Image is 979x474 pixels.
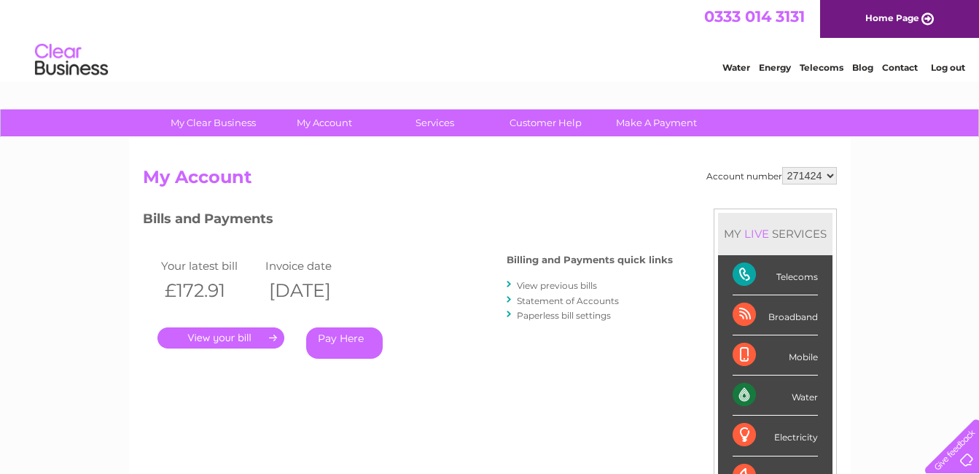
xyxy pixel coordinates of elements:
div: Broadband [733,295,818,335]
a: Blog [852,62,873,73]
a: Energy [759,62,791,73]
a: Telecoms [800,62,843,73]
a: Water [722,62,750,73]
div: Electricity [733,416,818,456]
a: Paperless bill settings [517,310,611,321]
th: [DATE] [262,276,367,306]
a: My Clear Business [153,109,273,136]
h2: My Account [143,167,837,195]
a: 0333 014 3131 [704,7,805,26]
th: £172.91 [157,276,262,306]
td: Invoice date [262,256,367,276]
div: Clear Business is a trading name of Verastar Limited (registered in [GEOGRAPHIC_DATA] No. 3667643... [146,8,835,71]
a: My Account [264,109,384,136]
div: MY SERVICES [718,213,832,255]
a: Contact [882,62,918,73]
a: Statement of Accounts [517,295,619,306]
a: Customer Help [485,109,606,136]
td: Your latest bill [157,256,262,276]
a: View previous bills [517,280,597,291]
a: Pay Here [306,327,383,359]
div: Water [733,376,818,416]
div: Account number [706,167,837,184]
div: Mobile [733,335,818,376]
a: Services [375,109,495,136]
div: Telecoms [733,255,818,295]
h4: Billing and Payments quick links [507,255,673,265]
a: Log out [931,62,965,73]
img: logo.png [34,38,109,82]
a: . [157,327,284,349]
h3: Bills and Payments [143,209,673,234]
div: LIVE [741,227,772,241]
a: Make A Payment [596,109,717,136]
